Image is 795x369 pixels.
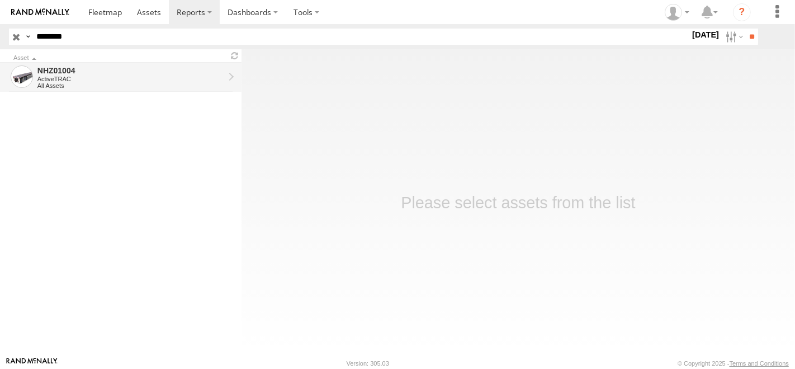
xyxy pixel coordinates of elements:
[37,66,224,76] div: NHZ01004 - View Asset History
[6,358,58,369] a: Visit our Website
[661,4,693,21] div: Zulema McIntosch
[678,360,789,367] div: © Copyright 2025 -
[690,29,721,41] label: [DATE]
[730,360,789,367] a: Terms and Conditions
[228,50,242,61] span: Refresh
[23,29,32,45] label: Search Query
[37,82,224,89] div: All Assets
[13,55,224,61] div: Click to Sort
[37,76,224,82] div: ActiveTRAC
[347,360,389,367] div: Version: 305.03
[11,8,69,16] img: rand-logo.svg
[721,29,745,45] label: Search Filter Options
[733,3,751,21] i: ?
